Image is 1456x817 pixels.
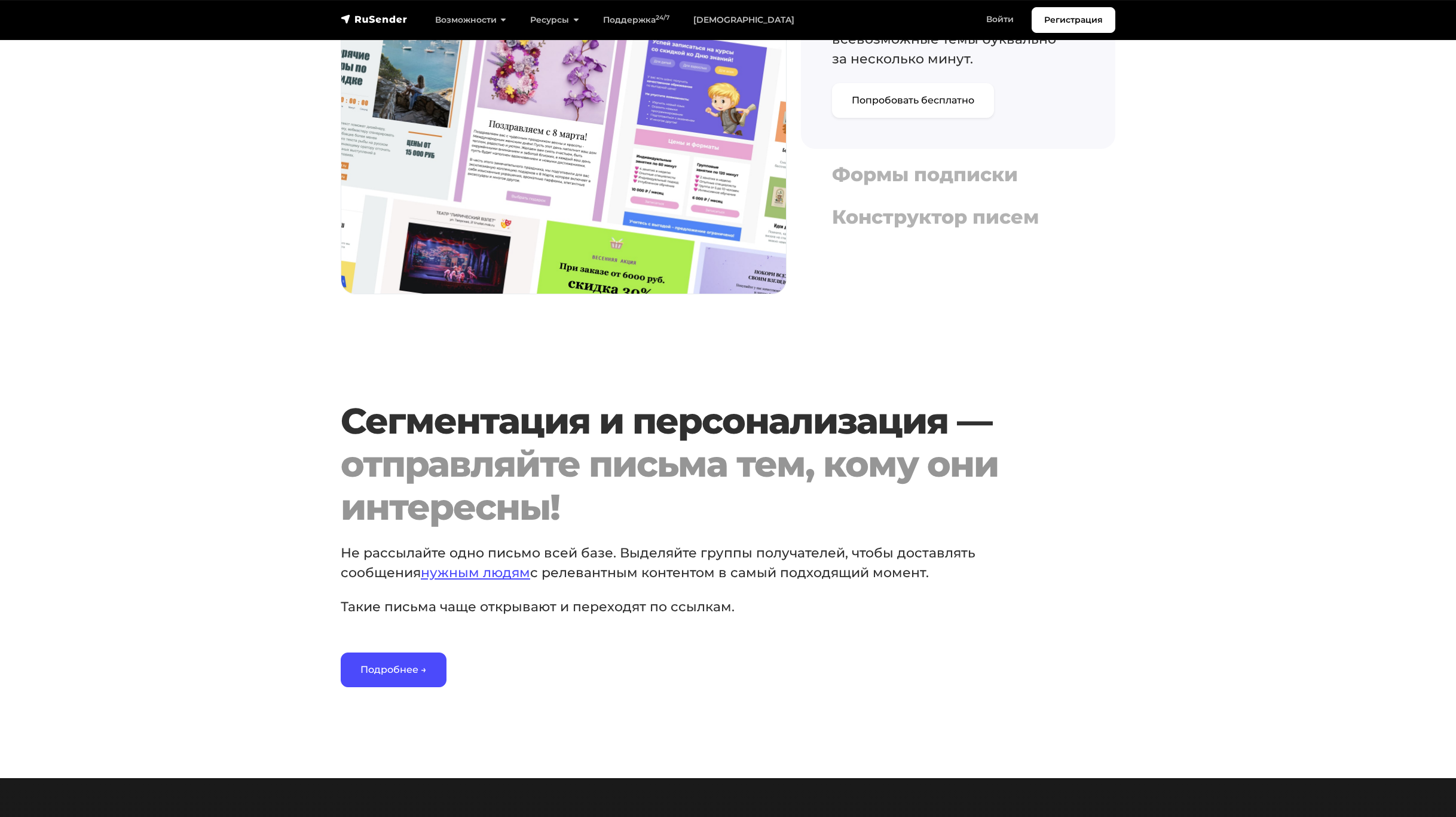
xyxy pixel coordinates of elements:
h2: Сегментация и персонализация — [341,400,1050,529]
a: нужным людям [421,565,530,581]
div: отправляйте письма тем, кому они интересны! [341,443,1050,529]
a: [DEMOGRAPHIC_DATA] [681,8,806,32]
img: RuSender [341,13,408,25]
a: Войти [974,7,1026,32]
a: Ресурсы [518,8,591,32]
a: Регистрация [1032,7,1115,33]
p: Такие письма чаще открывают и переходят по ссылкам. [341,597,1018,617]
h4: Конструктор писем [832,206,1084,228]
a: Возможности [423,8,518,32]
a: Попробовать бесплатно [832,83,994,118]
p: Не рассылайте одно письмо всей базе. Выделяйте группы получателей, чтобы доставлять сообщения с р... [341,543,1018,583]
sup: 24/7 [656,14,669,22]
h4: Формы подписки [832,163,1084,186]
a: Поддержка24/7 [591,8,681,32]
a: Подробнее → [341,653,446,687]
